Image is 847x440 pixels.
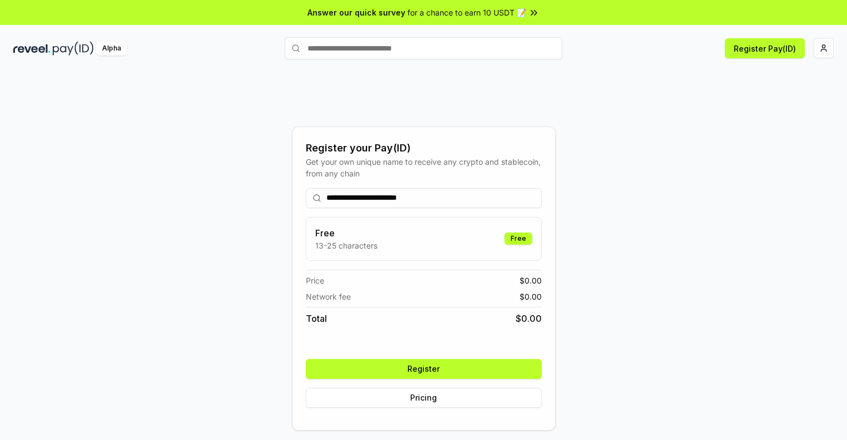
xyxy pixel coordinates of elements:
[315,226,377,240] h3: Free
[516,312,542,325] span: $ 0.00
[520,275,542,286] span: $ 0.00
[520,291,542,302] span: $ 0.00
[306,156,542,179] div: Get your own unique name to receive any crypto and stablecoin, from any chain
[306,275,324,286] span: Price
[315,240,377,251] p: 13-25 characters
[505,232,532,245] div: Free
[306,312,327,325] span: Total
[96,42,127,55] div: Alpha
[725,38,805,58] button: Register Pay(ID)
[53,42,94,55] img: pay_id
[407,7,526,18] span: for a chance to earn 10 USDT 📝
[307,7,405,18] span: Answer our quick survey
[306,359,542,379] button: Register
[306,388,542,408] button: Pricing
[306,140,542,156] div: Register your Pay(ID)
[13,42,51,55] img: reveel_dark
[306,291,351,302] span: Network fee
